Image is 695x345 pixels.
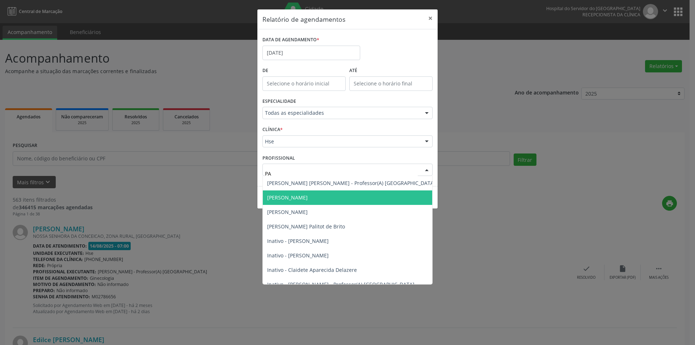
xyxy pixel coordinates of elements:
input: Selecione um profissional [265,166,418,181]
h5: Relatório de agendamentos [262,14,345,24]
span: Todas as especialidades [265,109,418,117]
span: [PERSON_NAME] [267,194,308,201]
span: Inativo - Claidete Aparecida Delazere [267,266,357,273]
span: Inativo - [PERSON_NAME] - Professor(A) [GEOGRAPHIC_DATA] [267,281,414,288]
input: Selecione o horário final [349,76,433,91]
input: Selecione o horário inicial [262,76,346,91]
span: Hse [265,138,418,145]
label: DATA DE AGENDAMENTO [262,34,319,46]
label: De [262,65,346,76]
label: PROFISSIONAL [262,152,295,164]
span: [PERSON_NAME] Palitot de Brito [267,223,345,230]
label: ESPECIALIDADE [262,96,296,107]
label: ATÉ [349,65,433,76]
button: Close [423,9,438,27]
span: Inativo - [PERSON_NAME] [267,252,329,259]
span: Inativo - [PERSON_NAME] [267,237,329,244]
input: Selecione uma data ou intervalo [262,46,360,60]
span: [PERSON_NAME] [PERSON_NAME] - Professor(A) [GEOGRAPHIC_DATA] [267,180,435,186]
span: [PERSON_NAME] [267,209,308,215]
label: CLÍNICA [262,124,283,135]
